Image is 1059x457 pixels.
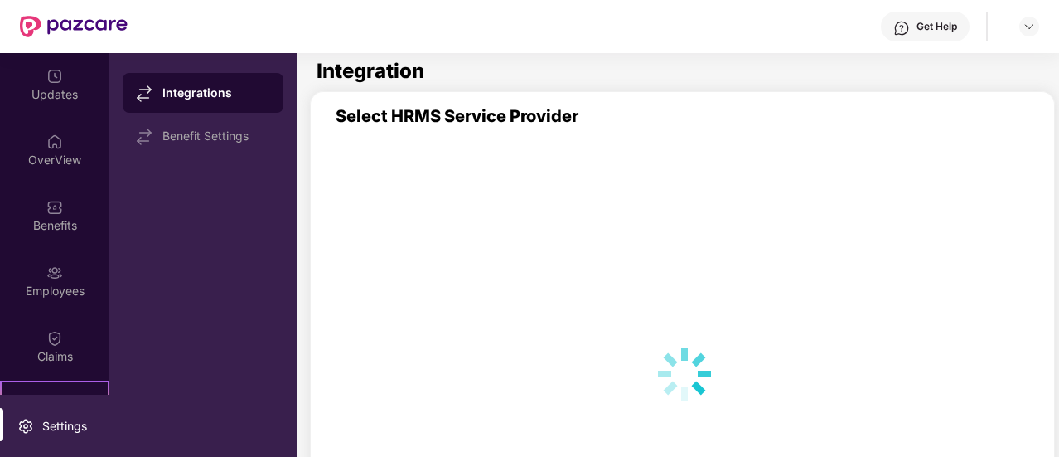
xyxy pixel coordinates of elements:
img: svg+xml;base64,PHN2ZyBpZD0iRHJvcGRvd24tMzJ4MzIiIHhtbG5zPSJodHRwOi8vd3d3LnczLm9yZy8yMDAwL3N2ZyIgd2... [1023,20,1036,33]
div: Settings [37,418,92,435]
div: Get Help [916,20,957,33]
img: svg+xml;base64,PHN2ZyBpZD0iSG9tZSIgeG1sbnM9Imh0dHA6Ly93d3cudzMub3JnLzIwMDAvc3ZnIiB3aWR0aD0iMjAiIG... [46,134,63,150]
div: Benefit Settings [162,129,270,143]
img: New Pazcare Logo [20,16,128,37]
h1: Integration [317,61,424,81]
img: svg+xml;base64,PHN2ZyBpZD0iVXBkYXRlZCIgeG1sbnM9Imh0dHA6Ly93d3cudzMub3JnLzIwMDAvc3ZnIiB3aWR0aD0iMj... [46,68,63,85]
img: svg+xml;base64,PHN2ZyB4bWxucz0iaHR0cDovL3d3dy53My5vcmcvMjAwMC9zdmciIHdpZHRoPSIxNy44MzIiIGhlaWdodD... [136,129,152,145]
img: svg+xml;base64,PHN2ZyBpZD0iRW1wbG95ZWVzIiB4bWxucz0iaHR0cDovL3d3dy53My5vcmcvMjAwMC9zdmciIHdpZHRoPS... [46,265,63,281]
img: svg+xml;base64,PHN2ZyBpZD0iQmVuZWZpdHMiIHhtbG5zPSJodHRwOi8vd3d3LnczLm9yZy8yMDAwL3N2ZyIgd2lkdGg9Ij... [46,199,63,216]
img: svg+xml;base64,PHN2ZyBpZD0iQ2xhaW0iIHhtbG5zPSJodHRwOi8vd3d3LnczLm9yZy8yMDAwL3N2ZyIgd2lkdGg9IjIwIi... [46,330,63,347]
img: svg+xml;base64,PHN2ZyBpZD0iU2V0dGluZy0yMHgyMCIgeG1sbnM9Imh0dHA6Ly93d3cudzMub3JnLzIwMDAvc3ZnIiB3aW... [17,418,34,435]
div: Integrations [162,85,270,101]
img: svg+xml;base64,PHN2ZyB4bWxucz0iaHR0cDovL3d3dy53My5vcmcvMjAwMC9zdmciIHdpZHRoPSIxNy44MzIiIGhlaWdodD... [136,85,152,102]
img: svg+xml;base64,PHN2ZyBpZD0iSGVscC0zMngzMiIgeG1sbnM9Imh0dHA6Ly93d3cudzMub3JnLzIwMDAvc3ZnIiB3aWR0aD... [893,20,910,36]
